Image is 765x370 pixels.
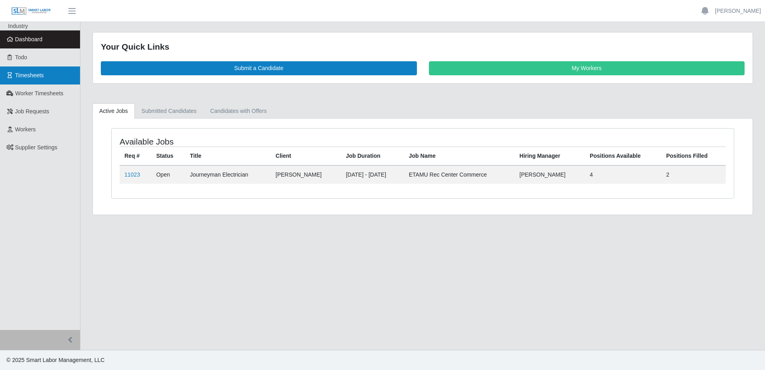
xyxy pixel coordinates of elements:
[585,165,661,184] td: 4
[185,165,271,184] td: Journeyman Electrician
[15,108,50,115] span: Job Requests
[15,126,36,133] span: Workers
[124,171,140,178] a: 11023
[404,147,515,165] th: Job Name
[715,7,761,15] a: [PERSON_NAME]
[661,165,726,184] td: 2
[15,36,43,42] span: Dashboard
[515,147,585,165] th: Hiring Manager
[11,7,51,16] img: SLM Logo
[341,147,404,165] th: Job Duration
[101,40,745,53] div: Your Quick Links
[151,165,185,184] td: Open
[120,147,151,165] th: Req #
[515,165,585,184] td: [PERSON_NAME]
[429,61,745,75] a: My Workers
[341,165,404,184] td: [DATE] - [DATE]
[271,147,341,165] th: Client
[6,357,104,363] span: © 2025 Smart Labor Management, LLC
[92,103,135,119] a: Active Jobs
[15,90,63,97] span: Worker Timesheets
[15,54,27,60] span: Todo
[203,103,273,119] a: Candidates with Offers
[151,147,185,165] th: Status
[120,137,365,147] h4: Available Jobs
[8,23,28,29] span: Industry
[404,165,515,184] td: ETAMU Rec Center Commerce
[271,165,341,184] td: [PERSON_NAME]
[15,144,58,151] span: Supplier Settings
[135,103,204,119] a: Submitted Candidates
[101,61,417,75] a: Submit a Candidate
[585,147,661,165] th: Positions Available
[15,72,44,78] span: Timesheets
[185,147,271,165] th: Title
[661,147,726,165] th: Positions Filled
